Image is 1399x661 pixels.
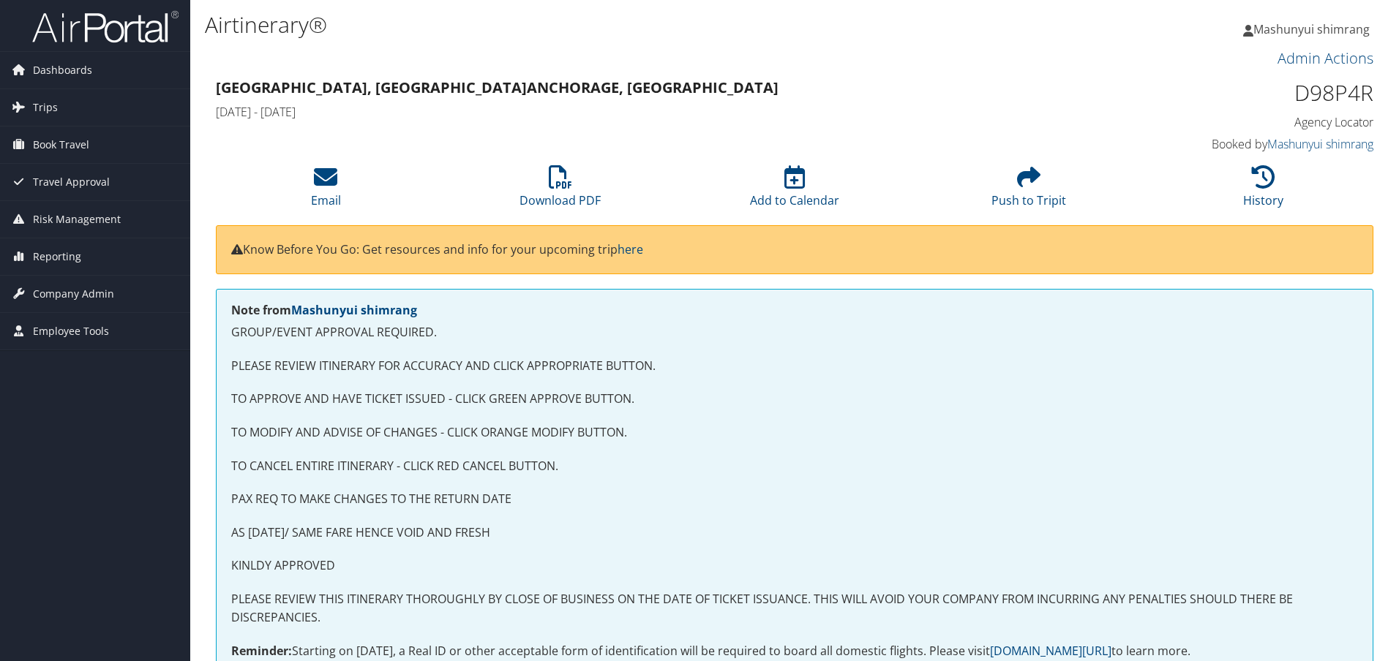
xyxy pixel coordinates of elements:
strong: [GEOGRAPHIC_DATA], [GEOGRAPHIC_DATA] Anchorage, [GEOGRAPHIC_DATA] [216,78,779,97]
p: Starting on [DATE], a Real ID or other acceptable form of identification will be required to boar... [231,642,1358,661]
a: Push to Tripit [991,173,1066,208]
a: Add to Calendar [750,173,839,208]
p: Know Before You Go: Get resources and info for your upcoming trip [231,241,1358,260]
p: PAX REQ TO MAKE CHANGES TO THE RETURN DATE [231,490,1358,509]
h1: D98P4R [1100,78,1373,108]
a: Mashunyui shimrang [1243,7,1384,51]
span: Book Travel [33,126,89,163]
span: Reporting [33,238,81,275]
a: here [618,241,643,257]
strong: Note from [231,302,417,318]
p: PLEASE REVIEW THIS ITINERARY THOROUGHLY BY CLOSE OF BUSINESS ON THE DATE OF TICKET ISSUANCE. THIS... [231,590,1358,627]
span: Risk Management [33,201,121,238]
a: Admin Actions [1278,48,1373,68]
span: Employee Tools [33,313,109,350]
a: History [1243,173,1283,208]
p: TO CANCEL ENTIRE ITINERARY - CLICK RED CANCEL BUTTON. [231,457,1358,476]
a: [DOMAIN_NAME][URL] [990,643,1111,659]
span: Dashboards [33,52,92,88]
p: GROUP/EVENT APPROVAL REQUIRED. [231,323,1358,342]
h4: Agency Locator [1100,114,1373,130]
p: AS [DATE]/ SAME FARE HENCE VOID AND FRESH [231,524,1358,543]
span: Trips [33,89,58,126]
p: PLEASE REVIEW ITINERARY FOR ACCURACY AND CLICK APPROPRIATE BUTTON. [231,357,1358,376]
a: Email [311,173,341,208]
span: Mashunyui shimrang [1253,21,1370,37]
h4: Booked by [1100,136,1373,152]
a: Mashunyui shimrang [1267,136,1373,152]
span: Travel Approval [33,164,110,200]
p: KINLDY APPROVED [231,556,1358,575]
p: TO MODIFY AND ADVISE OF CHANGES - CLICK ORANGE MODIFY BUTTON. [231,423,1358,442]
span: Company Admin [33,276,114,312]
h1: Airtinerary® [205,10,991,40]
a: Mashunyui shimrang [291,302,417,318]
p: TO APPROVE AND HAVE TICKET ISSUED - CLICK GREEN APPROVE BUTTON. [231,390,1358,409]
a: Download PDF [520,173,601,208]
img: airportal-logo.png [32,10,179,44]
strong: Reminder: [231,643,292,659]
h4: [DATE] - [DATE] [216,104,1079,120]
